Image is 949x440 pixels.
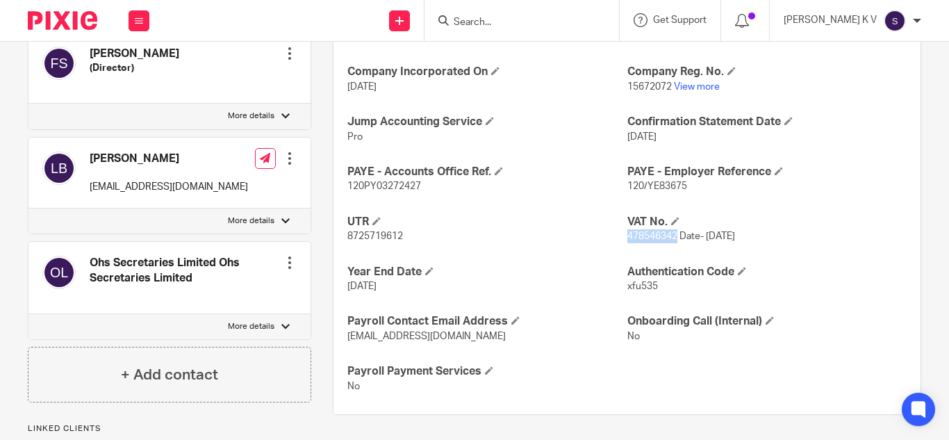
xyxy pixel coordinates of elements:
[884,10,906,32] img: svg%3E
[627,265,907,279] h4: Authentication Code
[347,115,627,129] h4: Jump Accounting Service
[627,82,672,92] span: 15672072
[627,332,640,341] span: No
[452,17,577,29] input: Search
[627,115,907,129] h4: Confirmation Statement Date
[347,65,627,79] h4: Company Incorporated On
[627,132,657,142] span: [DATE]
[121,364,218,386] h4: + Add contact
[627,181,687,191] span: 120/YE83675
[347,265,627,279] h4: Year End Date
[347,215,627,229] h4: UTR
[42,152,76,185] img: svg%3E
[228,321,274,332] p: More details
[42,256,76,289] img: svg%3E
[627,282,658,291] span: xfu535
[347,181,421,191] span: 120PY03272427
[347,314,627,329] h4: Payroll Contact Email Address
[347,282,377,291] span: [DATE]
[347,82,377,92] span: [DATE]
[347,382,360,391] span: No
[653,15,707,25] span: Get Support
[627,314,907,329] h4: Onboarding Call (Internal)
[347,132,363,142] span: Pro
[90,61,179,75] h5: (Director)
[674,82,720,92] a: View more
[627,65,907,79] h4: Company Reg. No.
[42,47,76,80] img: svg%3E
[90,152,248,166] h4: [PERSON_NAME]
[627,165,907,179] h4: PAYE - Employer Reference
[347,165,627,179] h4: PAYE - Accounts Office Ref.
[28,11,97,30] img: Pixie
[784,13,877,27] p: [PERSON_NAME] K V
[90,180,248,194] p: [EMAIL_ADDRESS][DOMAIN_NAME]
[347,332,506,341] span: [EMAIL_ADDRESS][DOMAIN_NAME]
[347,231,403,241] span: 8725719612
[627,215,907,229] h4: VAT No.
[90,256,283,286] h4: Ohs Secretaries Limited Ohs Secretaries Limited
[347,364,627,379] h4: Payroll Payment Services
[28,423,311,434] p: Linked clients
[90,47,179,61] h4: [PERSON_NAME]
[627,231,735,241] span: 478546342 Date- [DATE]
[228,215,274,227] p: More details
[228,111,274,122] p: More details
